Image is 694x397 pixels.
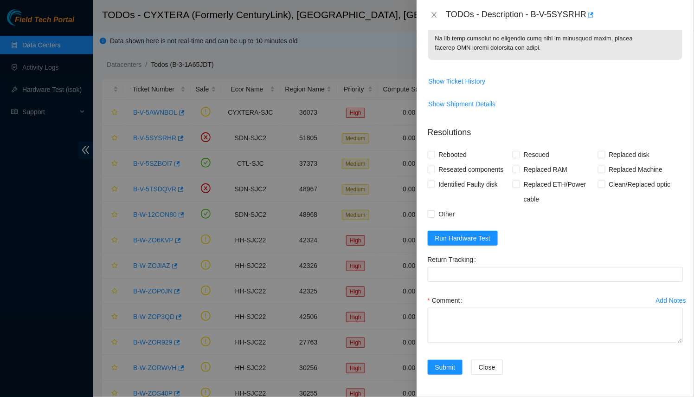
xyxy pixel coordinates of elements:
[471,360,503,375] button: Close
[428,267,683,282] input: Return Tracking
[435,233,491,243] span: Run Hardware Test
[605,162,667,177] span: Replaced Machine
[435,162,508,177] span: Reseated components
[428,97,496,111] button: Show Shipment Details
[428,308,683,343] textarea: Comment
[655,293,687,308] button: Add Notes
[520,177,598,207] span: Replaced ETH/Power cable
[428,119,683,139] p: Resolutions
[479,362,495,372] span: Close
[435,177,502,192] span: Identified Faulty disk
[429,76,486,86] span: Show Ticket History
[428,252,480,267] label: Return Tracking
[605,147,654,162] span: Replaced disk
[446,7,683,22] div: TODOs - Description - B-V-5SYSRHR
[428,74,486,89] button: Show Ticket History
[428,293,467,308] label: Comment
[428,231,498,246] button: Run Hardware Test
[428,360,463,375] button: Submit
[435,207,459,221] span: Other
[431,11,438,19] span: close
[435,362,456,372] span: Submit
[520,147,553,162] span: Rescued
[656,297,686,304] div: Add Notes
[428,11,441,20] button: Close
[520,162,571,177] span: Replaced RAM
[435,147,471,162] span: Rebooted
[605,177,675,192] span: Clean/Replaced optic
[429,99,496,109] span: Show Shipment Details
